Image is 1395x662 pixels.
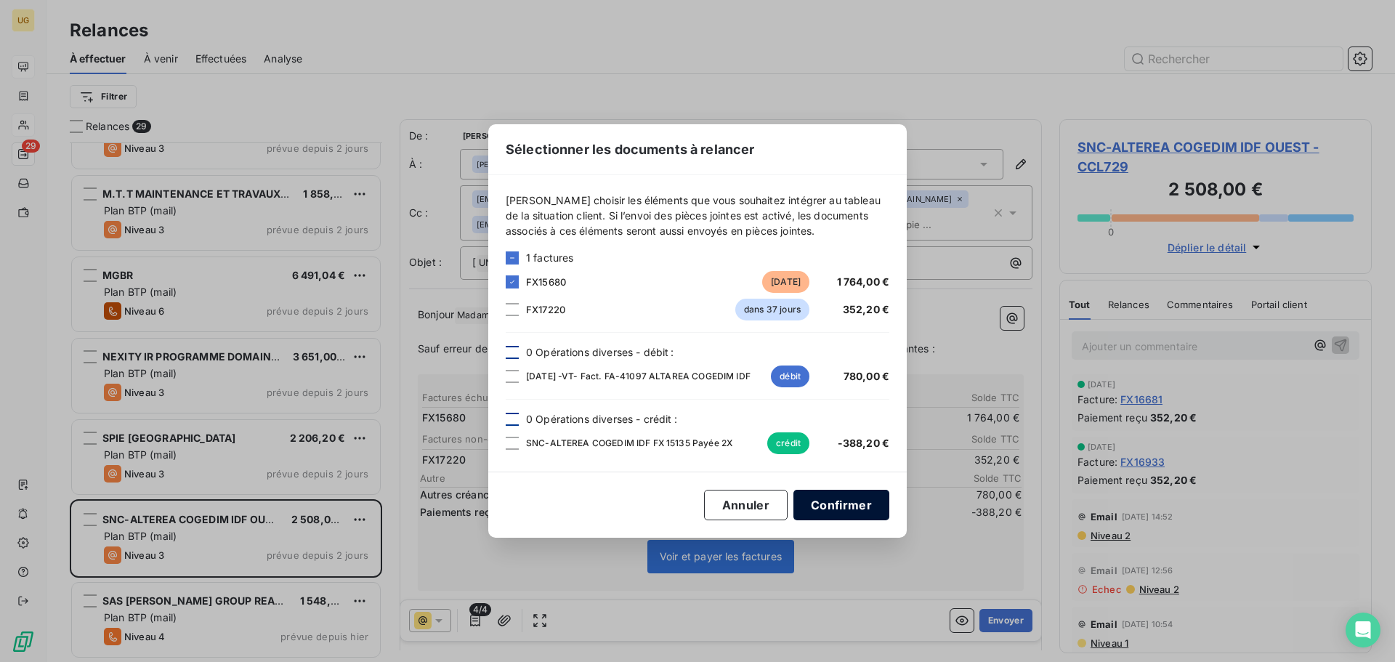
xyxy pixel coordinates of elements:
[526,437,732,450] span: SNC-ALTEREA COGEDIM IDF FX 15135 Payée 2X
[837,275,890,288] span: 1 764,00 €
[526,304,565,315] span: FX17220
[526,276,566,288] span: FX15680
[843,303,889,315] span: 352,20 €
[838,437,889,449] span: -388,20 €
[762,271,809,293] span: [DATE]
[844,370,889,382] span: 780,00 €
[526,344,674,360] span: 0 Opérations diverses - débit :
[767,432,809,454] span: crédit
[1346,613,1380,647] div: Open Intercom Messenger
[506,140,755,159] span: Sélectionner les documents à relancer
[526,250,574,265] span: 1 factures
[526,411,677,427] span: 0 Opérations diverses - crédit :
[526,370,751,383] span: [DATE] -VT- Fact. FA-41097 ALTAREA COGEDIM IDF
[704,490,788,520] button: Annuler
[793,490,889,520] button: Confirmer
[506,193,889,238] span: [PERSON_NAME] choisir les éléments que vous souhaitez intégrer au tableau de la situation client....
[735,299,809,320] span: dans 37 jours
[771,366,809,387] span: débit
